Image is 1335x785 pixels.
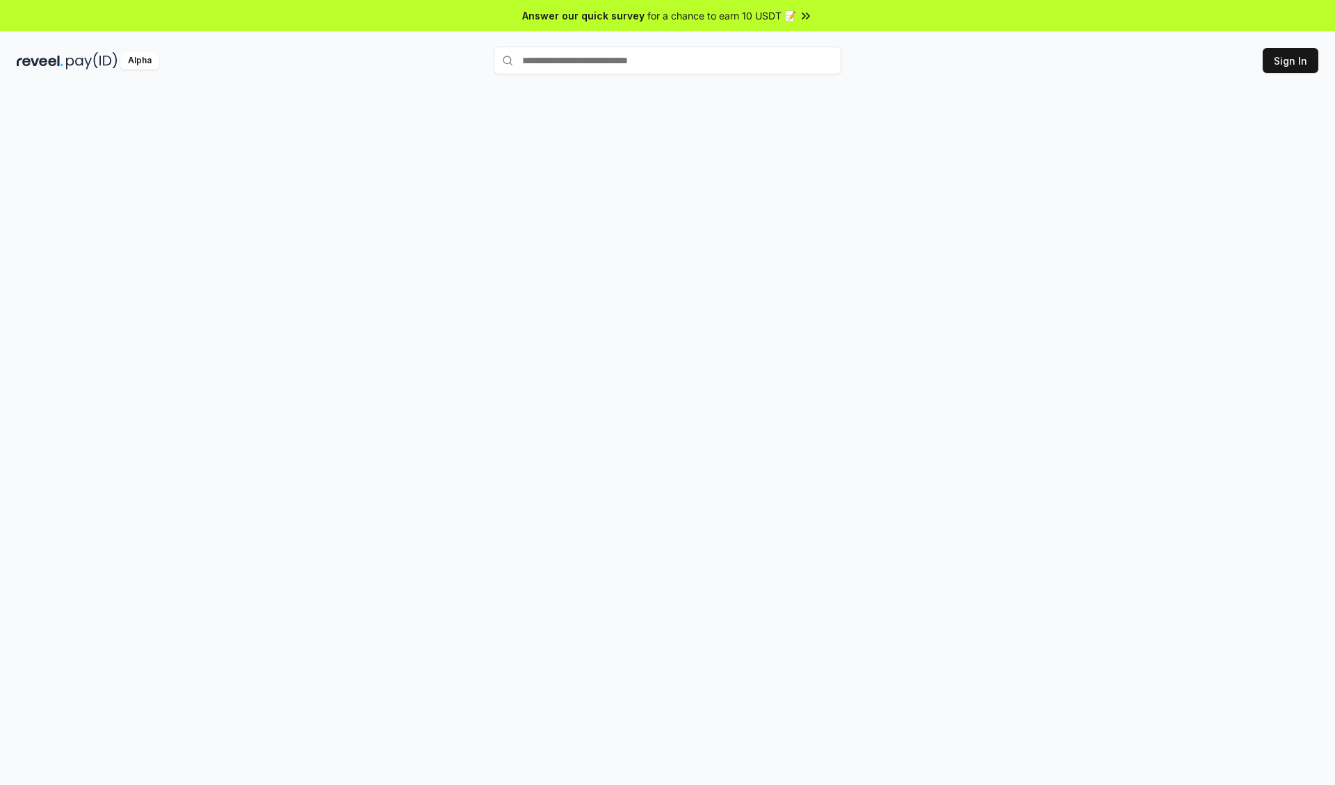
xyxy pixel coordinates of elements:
img: pay_id [66,52,118,70]
div: Alpha [120,52,159,70]
img: reveel_dark [17,52,63,70]
button: Sign In [1263,48,1318,73]
span: Answer our quick survey [522,8,645,23]
span: for a chance to earn 10 USDT 📝 [647,8,796,23]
